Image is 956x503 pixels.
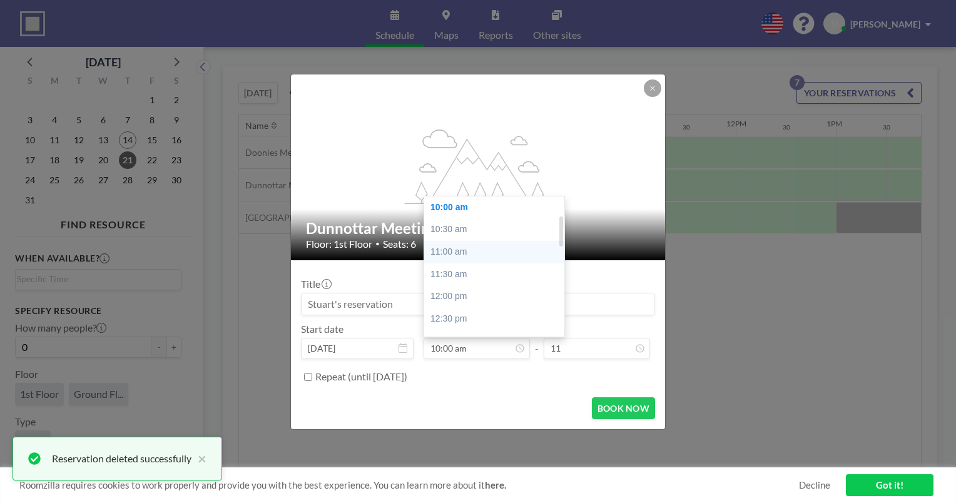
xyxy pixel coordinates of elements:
div: 12:30 pm [424,308,571,330]
div: 01:00 pm [424,330,571,352]
span: Roomzilla requires cookies to work properly and provide you with the best experience. You can lea... [19,479,799,491]
span: - [535,327,539,355]
div: 11:00 am [424,241,571,263]
label: Title [301,278,330,290]
span: • [375,239,380,248]
a: Got it! [846,474,933,496]
div: 12:00 pm [424,285,571,308]
div: Reservation deleted successfully [52,451,191,466]
input: Stuart's reservation [302,293,654,315]
a: Decline [799,479,830,491]
h2: Dunnottar Meeting Room [306,219,651,238]
div: 10:00 am [424,196,571,219]
label: Start date [301,323,343,335]
label: Repeat (until [DATE]) [315,370,407,383]
span: Floor: 1st Floor [306,238,372,250]
div: 10:30 am [424,218,571,241]
div: 11:30 am [424,263,571,286]
a: here. [485,479,506,490]
button: BOOK NOW [592,397,655,419]
span: Seats: 6 [383,238,416,250]
button: close [191,451,206,466]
